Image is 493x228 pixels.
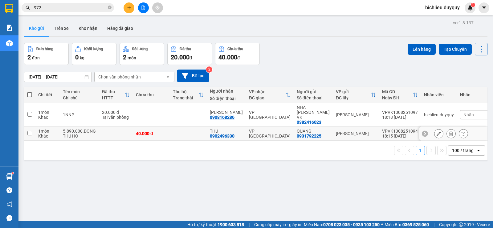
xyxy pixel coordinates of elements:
button: file-add [138,2,149,13]
div: [PERSON_NAME] [336,112,376,117]
span: notification [6,201,12,207]
div: 18:18 [DATE] [382,115,418,120]
span: caret-down [481,5,487,10]
strong: 1900 633 818 [218,222,244,227]
button: Đã thu20.000đ [167,43,212,65]
div: 0908168286 [210,115,234,120]
div: Người gửi [297,89,330,94]
th: Toggle SortBy [246,87,294,103]
span: 0 [75,54,79,61]
span: 20.000 [171,54,189,61]
span: plus [127,6,131,10]
button: Số lượng2món [120,43,164,65]
button: Khối lượng0kg [72,43,116,65]
strong: 0369 525 060 [402,222,429,227]
span: 2 [123,54,126,61]
strong: 0708 023 035 - 0935 103 250 [323,222,380,227]
div: 0931792225 [297,134,321,138]
span: 1 [472,3,474,7]
div: Chưa thu [136,92,167,97]
div: Tại văn phòng [102,115,130,120]
button: Chưa thu40.000đ [215,43,260,65]
div: QUANG [297,129,330,134]
img: warehouse-icon [6,40,13,46]
div: ĐC giao [249,95,286,100]
span: message [6,215,12,221]
span: Nhãn [463,112,474,117]
div: bichlieu.duyquy [424,112,454,117]
span: kg [80,55,84,60]
div: Ghi chú [63,95,96,100]
button: Trên xe [49,21,74,36]
span: món [128,55,136,60]
div: Khác [38,115,57,120]
div: Thu hộ [173,89,199,94]
div: Nhân viên [424,92,454,97]
div: Ngày ĐH [382,95,413,100]
div: 20.000 đ [102,110,130,115]
div: Đơn hàng [36,47,53,51]
div: 0902496330 [210,134,234,138]
div: Trạng thái [173,95,199,100]
div: 5.890.000.DONG [63,129,96,134]
span: | [434,221,434,228]
button: Kho nhận [74,21,102,36]
input: Tìm tên, số ĐT hoặc mã đơn [34,4,107,11]
span: copyright [459,222,463,227]
div: 100 / trang [452,147,474,154]
div: Số lượng [132,47,148,51]
th: Toggle SortBy [99,87,133,103]
div: VPVK1308251094 [382,129,418,134]
span: đ [237,55,240,60]
div: ver 1.8.137 [453,19,474,26]
button: Đơn hàng2đơn [24,43,69,65]
span: Miền Bắc [385,221,429,228]
div: Số điện thoại [297,95,330,100]
sup: 1 [12,172,14,174]
button: Tạo Chuyến [439,44,472,55]
span: ⚪️ [381,223,383,226]
div: 1 món [38,129,57,134]
div: Số điện thoại [210,96,243,101]
th: Toggle SortBy [333,87,379,103]
span: đ [189,55,192,60]
div: Khác [38,134,57,138]
div: HAO LAM [210,110,243,115]
div: Mã GD [382,89,413,94]
svg: open [165,74,170,79]
th: Toggle SortBy [379,87,421,103]
svg: open [476,148,481,153]
span: question-circle [6,187,12,193]
div: VP gửi [336,89,371,94]
div: 1 món [38,110,57,115]
div: VPVK1308251097 [382,110,418,115]
span: close-circle [108,5,112,11]
span: đơn [32,55,40,60]
span: Miền Nam [304,221,380,228]
div: Chi tiết [38,92,57,97]
div: THU [210,129,243,134]
div: 40.000 đ [136,131,167,136]
span: bichlieu.duyquy [420,4,465,11]
span: Cung cấp máy in - giấy in: [254,221,302,228]
span: file-add [141,6,145,10]
button: Bộ lọc [177,70,209,82]
div: VP nhận [249,89,286,94]
div: Chưa thu [227,47,243,51]
div: Chọn văn phòng nhận [98,74,141,80]
span: | [249,221,250,228]
button: Kho gửi [24,21,49,36]
span: aim [155,6,160,10]
sup: 1 [471,3,475,7]
button: plus [124,2,134,13]
button: Lên hàng [408,44,436,55]
div: [PERSON_NAME] [336,131,376,136]
div: 1NNP [63,112,96,117]
img: warehouse-icon [6,173,13,180]
span: close-circle [108,6,112,9]
button: aim [152,2,163,13]
img: icon-new-feature [467,5,473,10]
span: 40.000 [218,54,237,61]
button: 1 [416,146,425,155]
div: Sửa đơn hàng [434,129,443,138]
